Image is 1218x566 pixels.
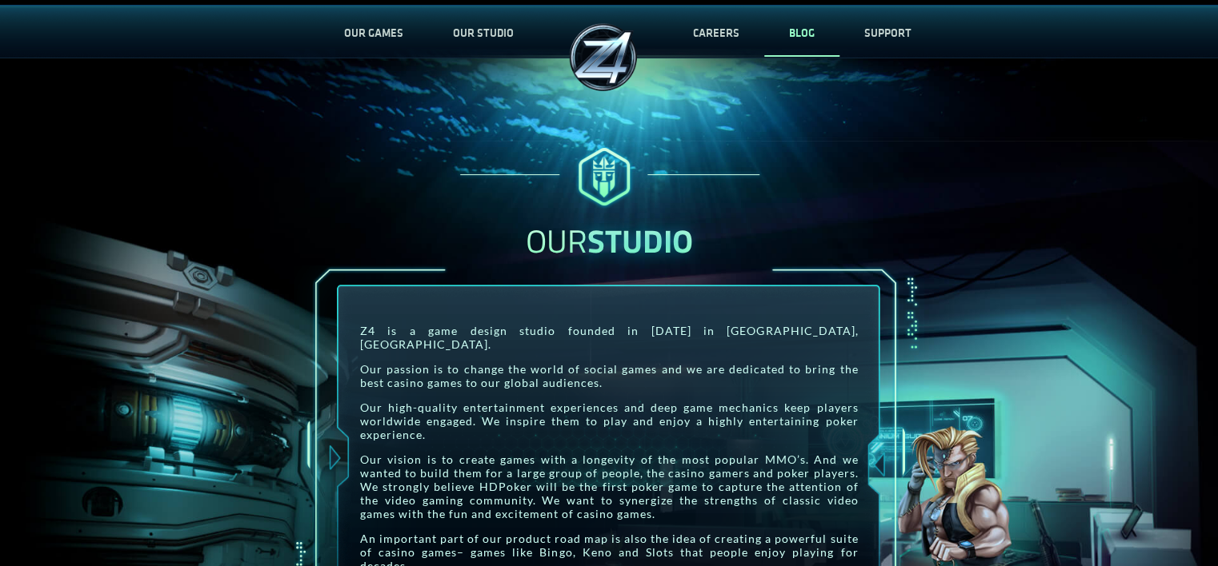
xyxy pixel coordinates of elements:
p: Our vision is to create games with a longevity of the most popular MMO’s. And we wanted to build ... [360,452,859,520]
b: STUDIO [587,217,693,265]
a: CAREERS [668,6,764,59]
p: Our passion is to change the world of social games and we are dedicated to bring the best casino ... [360,362,859,389]
p: Our high-quality entertainment experiences and deep game mechanics keep players worldwide engaged... [360,401,859,441]
a: SUPPORT [839,6,936,59]
img: palace [453,141,766,213]
a: BLOG [764,6,839,59]
img: palace [563,18,643,98]
a: OUR STUDIO [428,6,539,59]
h1: OUR [6,217,1212,265]
p: Z4 is a game design studio founded in [DATE] in [GEOGRAPHIC_DATA], [GEOGRAPHIC_DATA]. [360,324,859,351]
a: OUR GAMES [319,6,428,59]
